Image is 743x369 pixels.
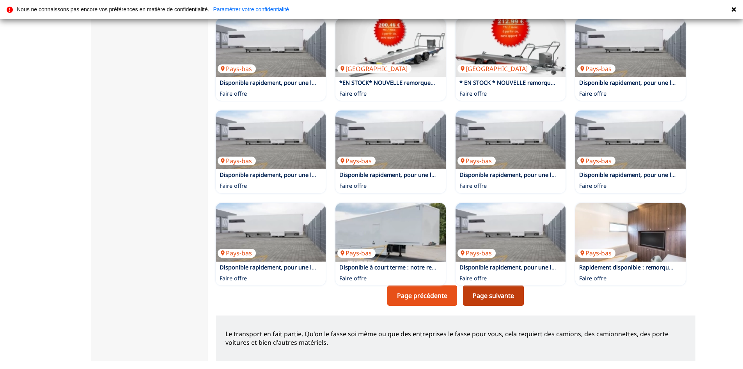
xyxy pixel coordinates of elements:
img: Rapidement disponible : remorque de course avec bureau Anniversaire, peut charger jusqu'à 4 voitures [575,203,686,262]
p: Pays-bas [577,249,615,257]
p: Faire offre [459,90,487,98]
img: Disponible rapidement, pour une livraison rapide, une remorque de course à deux étages comprenant... [456,203,566,262]
img: Disponible rapidement, pour une livraison rapide, une remorque de course à deux étages comprenant... [575,18,686,77]
img: Disponible rapidement, pour une livraison rapide, une remorque de course à deux étages comprenant... [456,111,566,169]
p: Faire offre [220,182,247,190]
p: Faire offre [579,182,606,190]
img: * EN STOCK * NOUVELLE remorque porte voiture BRIAN JAMES A TRANSPORTER 5,50mx2,10m neuve [456,18,566,77]
p: Faire offre [459,275,487,282]
p: Pays-bas [218,64,256,73]
p: Nous ne connaissons pas encore vos préférences en matière de confidentialité. [17,7,209,12]
img: Disponible rapidement, pour une livraison rapide, une remorque de course à deux étages comprenant... [216,203,326,262]
a: Disponible rapidement, pour une livraison rapide, une remorque de course à deux étages comprenant... [220,79,692,86]
p: Pays-bas [218,157,256,165]
a: Disponible à court terme : notre remorque Do it Yourself avec un espace vide sur le col de cygne ... [339,264,638,271]
p: Pays-bas [458,249,496,257]
a: Page précédente [387,285,457,306]
p: Faire offre [339,90,367,98]
p: Faire offre [220,90,247,98]
p: Faire offre [579,90,606,98]
a: Disponible rapidement, pour une livraison rapide, une remorque de course à deux étages comprenant... [220,264,692,271]
a: * EN STOCK * NOUVELLE remorque porte voiture [PERSON_NAME] A TRANSPORTER 5,50mx2,10m neuve [459,79,735,86]
a: *EN STOCK* NOUVELLE remorque porte voiture [PERSON_NAME] A TRANSPORTER 5mx2,10m neuve [339,79,604,86]
p: Pays-bas [218,249,256,257]
p: Faire offre [579,275,606,282]
img: Disponible rapidement, pour une livraison rapide, une remorque de course à deux étages comprenant... [216,111,326,169]
p: Pays-bas [577,64,615,73]
p: Faire offre [220,275,247,282]
a: * EN STOCK * NOUVELLE remorque porte voiture BRIAN JAMES A TRANSPORTER 5,50mx2,10m neuve[GEOGRAPH... [456,18,566,77]
p: Faire offre [459,182,487,190]
p: Faire offre [339,275,367,282]
p: Le transport en fait partie. Qu'on le fasse soi même ou que des entreprises le fasse pour vous, c... [225,330,686,347]
a: Page suivante [463,285,524,306]
a: Rapidement disponible : remorque de course avec bureau Anniversaire, peut charger jusqu'à 4 voitu... [575,203,686,262]
img: Disponible rapidement, pour une livraison rapide, une remorque de course à deux étages comprenant... [335,111,446,169]
a: Paramétrer votre confidentialité [213,7,289,12]
p: [GEOGRAPHIC_DATA] [337,64,411,73]
img: Disponible rapidement, pour une livraison rapide, une remorque de course à deux étages comprenant... [575,111,686,169]
p: Pays-bas [577,157,615,165]
p: Pays-bas [458,157,496,165]
p: Pays-bas [337,157,376,165]
img: Disponible à court terme : notre remorque Do it Yourself avec un espace vide sur le col de cygne ... [335,203,446,262]
img: Disponible rapidement, pour une livraison rapide, une remorque de course à deux étages comprenant... [216,18,326,77]
a: *EN STOCK* NOUVELLE remorque porte voiture BRIAN JAMES A TRANSPORTER 5mx2,10m neuve[GEOGRAPHIC_DATA] [335,18,446,77]
a: Disponible rapidement, pour une livraison rapide, une remorque de course à deux étages comprenant... [220,171,692,178]
img: *EN STOCK* NOUVELLE remorque porte voiture BRIAN JAMES A TRANSPORTER 5mx2,10m neuve [335,18,446,77]
p: [GEOGRAPHIC_DATA] [458,64,532,73]
p: Faire offre [339,182,367,190]
p: Pays-bas [337,249,376,257]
